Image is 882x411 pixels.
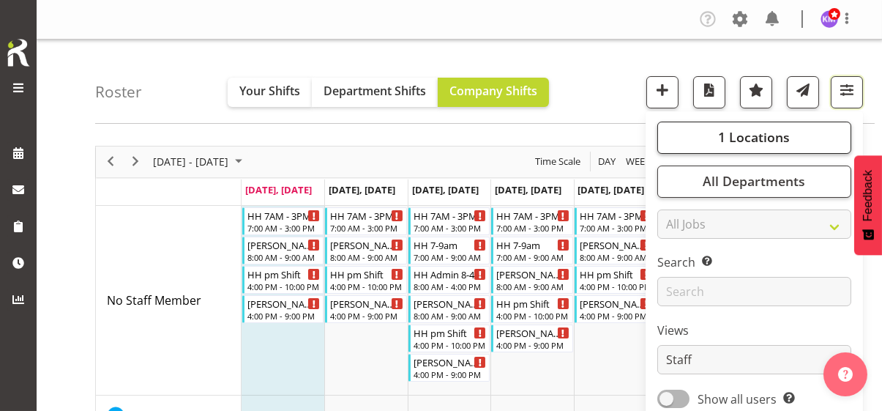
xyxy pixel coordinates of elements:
[414,296,487,311] div: [PERSON_NAME] 8-9am
[698,391,777,407] span: Show all users
[693,76,725,108] button: Download a PDF of the roster according to the set date range.
[414,237,487,252] div: HH 7-9am
[496,251,569,263] div: 7:00 AM - 9:00 AM
[330,310,403,322] div: 4:00 PM - 9:00 PM
[408,295,490,323] div: No Staff Member"s event - Hilary 8-9am Begin From Wednesday, August 13, 2025 at 8:00:00 AM GMT+12...
[580,222,653,234] div: 7:00 AM - 3:00 PM
[575,207,657,235] div: No Staff Member"s event - HH 7AM - 3PM Begin From Friday, August 15, 2025 at 7:00:00 AM GMT+12:00...
[597,152,617,171] span: Day
[862,170,875,221] span: Feedback
[854,155,882,255] button: Feedback - Show survey
[657,166,851,198] button: All Departments
[242,266,324,294] div: No Staff Member"s event - HH pm Shift Begin From Monday, August 11, 2025 at 4:00:00 PM GMT+12:00 ...
[414,267,487,281] div: HH Admin 8-4pm
[414,310,487,322] div: 8:00 AM - 9:00 AM
[657,277,851,306] input: Search
[325,295,407,323] div: No Staff Member"s event - Hilary 4-9pm Begin From Tuesday, August 12, 2025 at 4:00:00 PM GMT+12:0...
[330,208,403,223] div: HH 7AM - 3PM
[596,152,618,171] button: Timeline Day
[657,122,851,154] button: 1 Locations
[646,76,679,108] button: Add a new shift
[533,152,583,171] button: Time Scale
[496,310,569,322] div: 4:00 PM - 10:00 PM
[496,267,569,281] div: [PERSON_NAME] 8-9am
[657,322,851,339] label: Views
[330,222,403,234] div: 7:00 AM - 3:00 PM
[325,237,407,264] div: No Staff Member"s event - Hilary 8-9am Begin From Tuesday, August 12, 2025 at 8:00:00 AM GMT+12:0...
[414,369,487,380] div: 4:00 PM - 9:00 PM
[312,78,438,107] button: Department Shifts
[107,292,201,309] a: No Staff Member
[740,76,772,108] button: Highlight an important date within the roster.
[148,147,251,177] div: August 11 - 17, 2025
[408,237,490,264] div: No Staff Member"s event - HH 7-9am Begin From Wednesday, August 13, 2025 at 7:00:00 AM GMT+12:00 ...
[330,267,403,281] div: HH pm Shift
[325,207,407,235] div: No Staff Member"s event - HH 7AM - 3PM Begin From Tuesday, August 12, 2025 at 7:00:00 AM GMT+12:0...
[123,147,148,177] div: next period
[578,183,645,196] span: [DATE], [DATE]
[414,339,487,351] div: 4:00 PM - 10:00 PM
[412,183,479,196] span: [DATE], [DATE]
[247,296,321,311] div: [PERSON_NAME] 4-9pm
[242,207,324,235] div: No Staff Member"s event - HH 7AM - 3PM Begin From Monday, August 11, 2025 at 7:00:00 AM GMT+12:00...
[787,76,819,108] button: Send a list of all shifts for the selected filtered period to all rostered employees.
[239,83,300,99] span: Your Shifts
[496,222,569,234] div: 7:00 AM - 3:00 PM
[151,152,249,171] button: August 2025
[491,207,573,235] div: No Staff Member"s event - HH 7AM - 3PM Begin From Thursday, August 14, 2025 at 7:00:00 AM GMT+12:...
[247,310,321,322] div: 4:00 PM - 9:00 PM
[107,292,201,308] span: No Staff Member
[324,83,426,99] span: Department Shifts
[495,183,561,196] span: [DATE], [DATE]
[330,251,403,263] div: 8:00 AM - 9:00 AM
[580,281,653,292] div: 4:00 PM - 10:00 PM
[580,237,653,252] div: [PERSON_NAME] 8-9am
[575,266,657,294] div: No Staff Member"s event - HH pm Shift Begin From Friday, August 15, 2025 at 4:00:00 PM GMT+12:00 ...
[491,266,573,294] div: No Staff Member"s event - Hilary 8-9am Begin From Thursday, August 14, 2025 at 8:00:00 AM GMT+12:...
[330,296,403,311] div: [PERSON_NAME] 4-9pm
[101,152,121,171] button: Previous
[95,84,142,100] h4: Roster
[624,152,654,171] button: Timeline Week
[580,251,653,263] div: 8:00 AM - 9:00 AM
[496,296,569,311] div: HH pm Shift
[718,128,790,146] span: 1 Locations
[580,267,653,281] div: HH pm Shift
[838,367,853,382] img: help-xxl-2.png
[414,355,487,369] div: [PERSON_NAME] 4-9pm
[580,208,653,223] div: HH 7AM - 3PM
[575,237,657,264] div: No Staff Member"s event - Hilary 8-9am Begin From Friday, August 15, 2025 at 8:00:00 AM GMT+12:00...
[242,295,324,323] div: No Staff Member"s event - Hilary 4-9pm Begin From Monday, August 11, 2025 at 4:00:00 PM GMT+12:00...
[580,296,653,311] div: [PERSON_NAME] 4-9pm
[152,152,230,171] span: [DATE] - [DATE]
[247,208,321,223] div: HH 7AM - 3PM
[126,152,146,171] button: Next
[329,183,395,196] span: [DATE], [DATE]
[821,10,838,28] img: kelly-morgan6119.jpg
[247,267,321,281] div: HH pm Shift
[575,295,657,323] div: No Staff Member"s event - Hilary 4-9pm Begin From Friday, August 15, 2025 at 4:00:00 PM GMT+12:00...
[496,281,569,292] div: 8:00 AM - 9:00 AM
[414,251,487,263] div: 7:00 AM - 9:00 AM
[247,222,321,234] div: 7:00 AM - 3:00 PM
[449,83,537,99] span: Company Shifts
[414,222,487,234] div: 7:00 AM - 3:00 PM
[247,237,321,252] div: [PERSON_NAME] 8-9am
[96,206,242,396] td: No Staff Member resource
[414,208,487,223] div: HH 7AM - 3PM
[496,325,569,340] div: [PERSON_NAME] 4-9pm
[414,325,487,340] div: HH pm Shift
[330,237,403,252] div: [PERSON_NAME] 8-9am
[325,266,407,294] div: No Staff Member"s event - HH pm Shift Begin From Tuesday, August 12, 2025 at 4:00:00 PM GMT+12:00...
[831,76,863,108] button: Filter Shifts
[657,253,851,271] label: Search
[408,207,490,235] div: No Staff Member"s event - HH 7AM - 3PM Begin From Wednesday, August 13, 2025 at 7:00:00 AM GMT+12...
[703,172,805,190] span: All Departments
[4,37,33,69] img: Rosterit icon logo
[580,310,653,322] div: 4:00 PM - 9:00 PM
[414,281,487,292] div: 8:00 AM - 4:00 PM
[228,78,312,107] button: Your Shifts
[408,325,490,352] div: No Staff Member"s event - HH pm Shift Begin From Wednesday, August 13, 2025 at 4:00:00 PM GMT+12:...
[245,183,312,196] span: [DATE], [DATE]
[408,266,490,294] div: No Staff Member"s event - HH Admin 8-4pm Begin From Wednesday, August 13, 2025 at 8:00:00 AM GMT+...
